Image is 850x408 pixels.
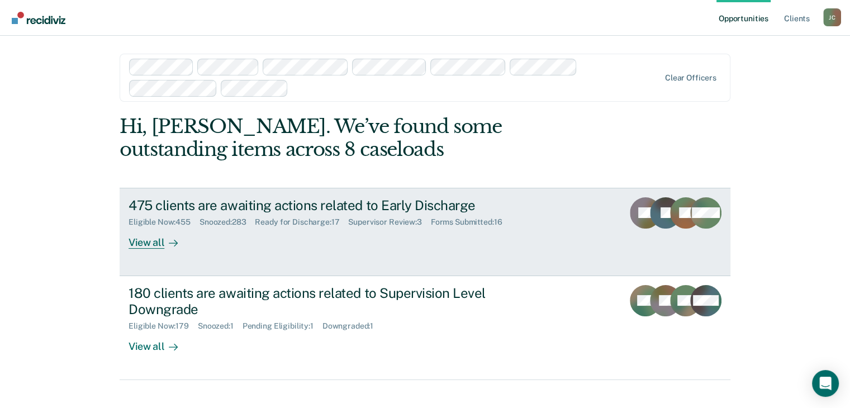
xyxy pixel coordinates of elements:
div: Forms Submitted : 16 [431,217,511,227]
div: Pending Eligibility : 1 [243,321,322,331]
div: View all [129,331,191,353]
div: Snoozed : 283 [200,217,255,227]
div: Supervisor Review : 3 [348,217,430,227]
div: Ready for Discharge : 17 [255,217,348,227]
div: Snoozed : 1 [198,321,243,331]
div: 475 clients are awaiting actions related to Early Discharge [129,197,521,214]
div: View all [129,227,191,249]
div: J C [823,8,841,26]
div: Downgraded : 1 [322,321,382,331]
div: Eligible Now : 455 [129,217,200,227]
a: 180 clients are awaiting actions related to Supervision Level DowngradeEligible Now:179Snoozed:1P... [120,276,730,380]
a: 475 clients are awaiting actions related to Early DischargeEligible Now:455Snoozed:283Ready for D... [120,188,730,276]
div: Clear officers [665,73,716,83]
div: 180 clients are awaiting actions related to Supervision Level Downgrade [129,285,521,317]
img: Recidiviz [12,12,65,24]
div: Eligible Now : 179 [129,321,198,331]
div: Open Intercom Messenger [812,370,839,397]
button: Profile dropdown button [823,8,841,26]
div: Hi, [PERSON_NAME]. We’ve found some outstanding items across 8 caseloads [120,115,608,161]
